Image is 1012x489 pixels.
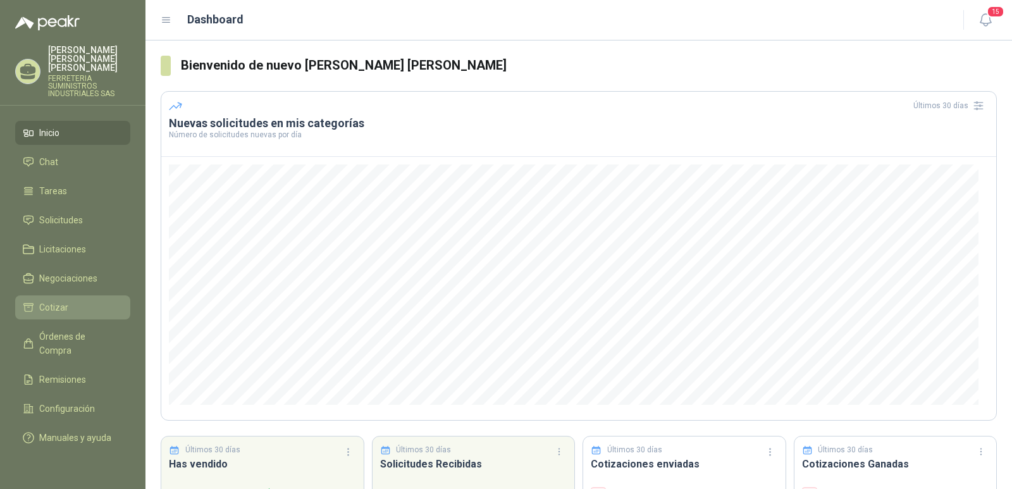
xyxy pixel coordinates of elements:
[169,456,356,472] h3: Has vendido
[39,431,111,445] span: Manuales y ayuda
[181,56,997,75] h3: Bienvenido de nuevo [PERSON_NAME] [PERSON_NAME]
[913,96,989,116] div: Últimos 30 días
[39,373,86,387] span: Remisiones
[15,368,130,392] a: Remisiones
[39,213,83,227] span: Solicitudes
[396,444,451,456] p: Últimos 30 días
[39,155,58,169] span: Chat
[187,11,244,28] h1: Dashboard
[39,271,97,285] span: Negociaciones
[48,75,130,97] p: FERRETERIA SUMINISTROS INDUSTRIALES SAS
[987,6,1004,18] span: 15
[15,237,130,261] a: Licitaciones
[15,179,130,203] a: Tareas
[15,266,130,290] a: Negociaciones
[39,300,68,314] span: Cotizar
[169,131,989,139] p: Número de solicitudes nuevas por día
[15,15,80,30] img: Logo peakr
[169,116,989,131] h3: Nuevas solicitudes en mis categorías
[15,397,130,421] a: Configuración
[39,330,118,357] span: Órdenes de Compra
[802,456,989,472] h3: Cotizaciones Ganadas
[15,295,130,319] a: Cotizar
[591,456,778,472] h3: Cotizaciones enviadas
[607,444,662,456] p: Últimos 30 días
[380,456,567,472] h3: Solicitudes Recibidas
[39,126,59,140] span: Inicio
[15,121,130,145] a: Inicio
[15,426,130,450] a: Manuales y ayuda
[48,46,130,72] p: [PERSON_NAME] [PERSON_NAME] [PERSON_NAME]
[818,444,873,456] p: Últimos 30 días
[185,444,240,456] p: Últimos 30 días
[974,9,997,32] button: 15
[39,242,86,256] span: Licitaciones
[15,150,130,174] a: Chat
[39,402,95,416] span: Configuración
[39,184,67,198] span: Tareas
[15,208,130,232] a: Solicitudes
[15,325,130,362] a: Órdenes de Compra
